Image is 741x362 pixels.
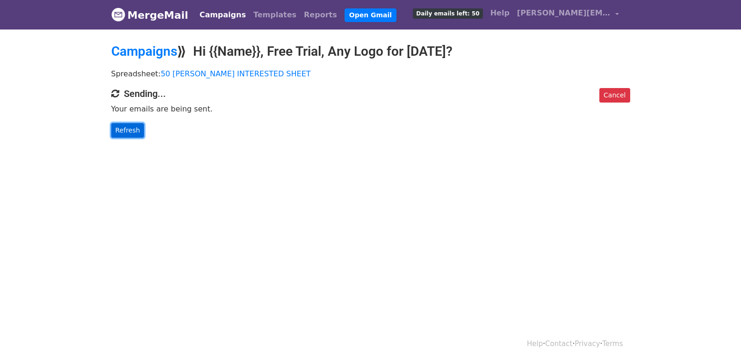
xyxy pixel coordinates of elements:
h4: Sending... [111,88,630,99]
a: Campaigns [111,44,177,59]
a: [PERSON_NAME][EMAIL_ADDRESS][DOMAIN_NAME] [513,4,623,26]
a: Privacy [575,340,600,348]
img: MergeMail logo [111,7,125,22]
a: Refresh [111,123,144,138]
a: Templates [250,6,300,24]
a: Terms [602,340,623,348]
a: Help [527,340,543,348]
p: Your emails are being sent. [111,104,630,114]
a: Campaigns [196,6,250,24]
a: Cancel [599,88,630,103]
a: Help [487,4,513,22]
p: Spreadsheet: [111,69,630,79]
a: Reports [300,6,341,24]
a: Contact [545,340,572,348]
span: Daily emails left: 50 [413,8,482,19]
iframe: Chat Widget [694,317,741,362]
a: Open Gmail [345,8,396,22]
span: [PERSON_NAME][EMAIL_ADDRESS][DOMAIN_NAME] [517,7,611,19]
h2: ⟫ Hi {{Name}}, Free Trial, Any Logo for [DATE]? [111,44,630,59]
a: MergeMail [111,5,188,25]
a: 50 [PERSON_NAME] INTERESTED SHEET [161,69,311,78]
a: Daily emails left: 50 [409,4,486,22]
